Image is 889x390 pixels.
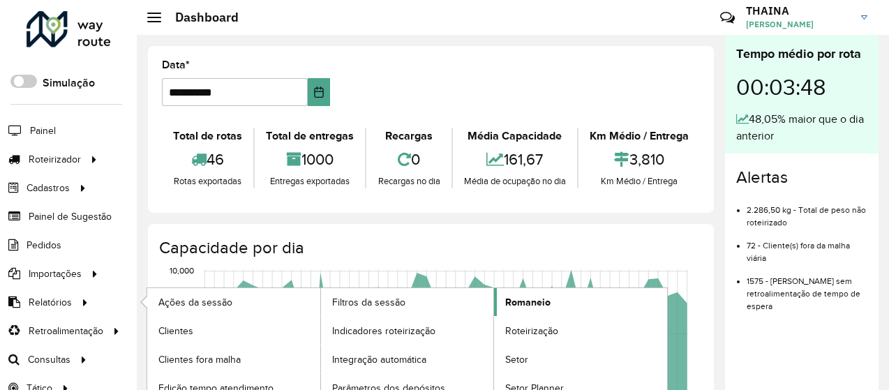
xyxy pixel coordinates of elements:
a: Roteirização [494,317,667,345]
div: Recargas [370,128,447,144]
div: Total de entregas [258,128,361,144]
li: 2.286,50 kg - Total de peso não roteirizado [747,193,867,229]
span: Ações da sessão [158,295,232,310]
span: Painel [30,123,56,138]
a: Filtros da sessão [321,288,494,316]
span: Pedidos [27,238,61,253]
h4: Alertas [736,167,867,188]
span: Cadastros [27,181,70,195]
a: Romaneio [494,288,667,316]
div: Km Médio / Entrega [582,128,696,144]
h4: Capacidade por dia [159,238,700,258]
span: Clientes [158,324,193,338]
div: Média Capacidade [456,128,574,144]
div: 3,810 [582,144,696,174]
span: Roteirização [505,324,558,338]
div: Total de rotas [165,128,250,144]
div: 00:03:48 [736,63,867,111]
a: Clientes [147,317,320,345]
a: Indicadores roteirização [321,317,494,345]
span: Romaneio [505,295,551,310]
a: Contato Rápido [712,3,742,33]
a: Ações da sessão [147,288,320,316]
a: Setor [494,345,667,373]
div: Tempo médio por rota [736,45,867,63]
span: Painel de Sugestão [29,209,112,224]
a: Integração automática [321,345,494,373]
label: Data [162,57,190,73]
li: 1575 - [PERSON_NAME] sem retroalimentação de tempo de espera [747,264,867,313]
div: 48,05% maior que o dia anterior [736,111,867,144]
div: Entregas exportadas [258,174,361,188]
a: Clientes fora malha [147,345,320,373]
span: Relatórios [29,295,72,310]
span: Consultas [28,352,70,367]
h3: THAINA [746,4,851,17]
span: Importações [29,267,82,281]
span: Roteirizador [29,152,81,167]
span: Indicadores roteirização [332,324,435,338]
span: Clientes fora malha [158,352,241,367]
span: Integração automática [332,352,426,367]
span: Filtros da sessão [332,295,405,310]
text: 10,000 [170,267,194,276]
span: [PERSON_NAME] [746,18,851,31]
div: Rotas exportadas [165,174,250,188]
h2: Dashboard [161,10,239,25]
div: 46 [165,144,250,174]
div: 1000 [258,144,361,174]
span: Setor [505,352,528,367]
div: Km Médio / Entrega [582,174,696,188]
div: Recargas no dia [370,174,447,188]
button: Choose Date [308,78,330,106]
div: 0 [370,144,447,174]
label: Simulação [43,75,95,91]
div: Média de ocupação no dia [456,174,574,188]
div: 161,67 [456,144,574,174]
span: Retroalimentação [29,324,103,338]
li: 72 - Cliente(s) fora da malha viária [747,229,867,264]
